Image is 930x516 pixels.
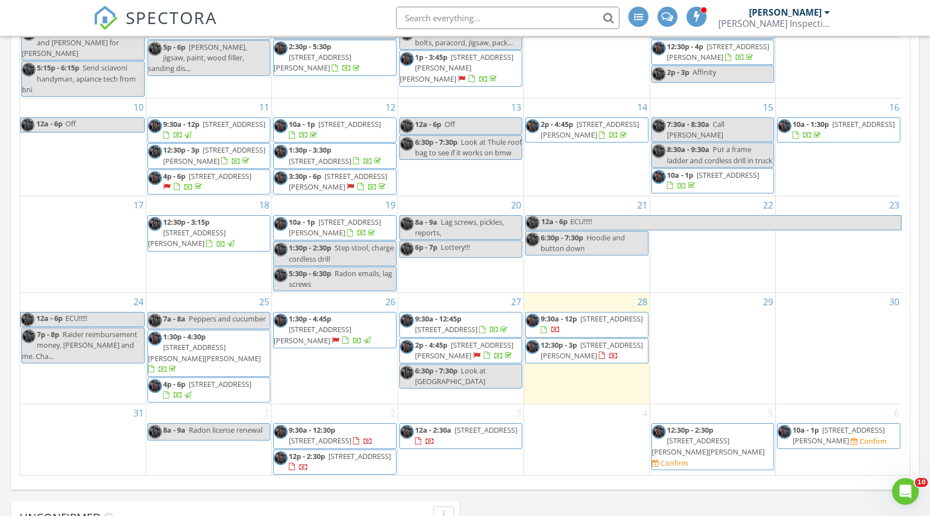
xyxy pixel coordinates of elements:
[131,98,146,116] a: Go to August 10, 2025
[289,268,392,289] span: Radon emails, lag screws
[273,40,396,76] a: 2:30p - 5:30p [STREET_ADDRESS][PERSON_NAME]
[652,67,666,81] img: dsc_1493.jpg
[525,117,648,143] a: 2p - 4:45p [STREET_ADDRESS][PERSON_NAME]
[652,425,765,456] a: 12:30p - 2:30p [STREET_ADDRESS][PERSON_NAME][PERSON_NAME]
[22,63,36,77] img: dsc_1493.jpg
[37,63,79,73] span: 5:15p - 6:15p
[257,98,271,116] a: Go to August 11, 2025
[289,171,321,181] span: 3:30p - 6p
[274,41,362,73] a: 2:30p - 5:30p [STREET_ADDRESS][PERSON_NAME]
[415,340,514,361] a: 2p - 4:45p [STREET_ADDRESS][PERSON_NAME]
[541,216,568,230] span: 12a - 6p
[635,196,650,214] a: Go to August 21, 2025
[273,423,396,448] a: 9:30a - 12:30p [STREET_ADDRESS]
[163,217,209,227] span: 12:30p - 3:15p
[273,215,396,240] a: 10a - 1p [STREET_ADDRESS][PERSON_NAME]
[697,170,759,180] span: [STREET_ADDRESS]
[525,312,648,337] a: 9:30a - 12p [STREET_ADDRESS]
[667,41,703,51] span: 12:30p - 4p
[399,50,522,87] a: 1p - 3:45p [STREET_ADDRESS][PERSON_NAME][PERSON_NAME]
[667,41,769,62] a: 12:30p - 4p [STREET_ADDRESS][PERSON_NAME]
[383,293,398,311] a: Go to August 26, 2025
[289,268,331,278] span: 5:30p - 6:30p
[652,41,666,55] img: dsc_1493.jpg
[524,404,650,476] td: Go to September 4, 2025
[147,143,270,168] a: 12:30p - 3p [STREET_ADDRESS][PERSON_NAME]
[163,332,206,342] span: 1:30p - 4:30p
[22,63,136,94] span: Send sciavoni handyman, apiance tech from bni
[415,119,441,129] span: 12a - 6p
[445,119,455,129] span: Off
[667,170,693,180] span: 10a - 1p
[650,404,775,476] td: Go to September 5, 2025
[652,435,765,456] span: [STREET_ADDRESS][PERSON_NAME][PERSON_NAME]
[415,314,461,324] span: 9:30a - 12:45p
[415,137,522,158] span: Look at Thule roof bag to see if it works on bmw
[667,67,689,77] span: 2p - 3p
[146,98,271,196] td: Go to August 11, 2025
[148,217,162,231] img: dsc_1493.jpg
[541,119,639,140] span: [STREET_ADDRESS][PERSON_NAME]
[20,293,146,404] td: Go to August 24, 2025
[131,196,146,214] a: Go to August 17, 2025
[65,313,87,323] span: ECU!!!!!
[189,171,251,181] span: [STREET_ADDRESS]
[415,217,437,227] span: 8a - 9a
[651,423,774,470] a: 12:30p - 2:30p [STREET_ADDRESS][PERSON_NAME][PERSON_NAME] Confirm
[65,119,76,129] span: Off
[570,216,592,226] span: ECU!!!!!
[650,293,775,404] td: Go to August 29, 2025
[126,6,217,29] span: SPECTORA
[524,196,650,293] td: Go to August 21, 2025
[509,98,523,116] a: Go to August 13, 2025
[524,98,650,196] td: Go to August 14, 2025
[541,233,583,243] span: 6:30p - 7:30p
[400,242,414,256] img: dsc_1493.jpg
[541,119,573,129] span: 2p - 4:45p
[526,340,540,354] img: dsc_1493.jpg
[20,98,146,196] td: Go to August 10, 2025
[148,119,162,133] img: dsc_1493.jpg
[289,425,373,446] a: 9:30a - 12:30p [STREET_ADDRESS]
[20,404,146,476] td: Go to August 31, 2025
[163,119,265,140] a: 9:30a - 12p [STREET_ADDRESS]
[131,404,146,422] a: Go to August 31, 2025
[415,340,513,361] span: [STREET_ADDRESS][PERSON_NAME]
[667,170,759,191] a: 10a - 1p [STREET_ADDRESS]
[289,119,315,129] span: 10a - 1p
[652,425,666,439] img: dsc_1493.jpg
[415,340,447,350] span: 2p - 4:45p
[272,196,398,293] td: Go to August 19, 2025
[667,144,772,165] span: Put a frame ladder and cordless drill in truck
[832,119,895,129] span: [STREET_ADDRESS]
[400,425,414,439] img: dsc_1493.jpg
[541,314,577,324] span: 9:30a - 12p
[37,329,59,339] span: 7p - 8p
[289,145,383,165] a: 1:30p - 3:30p [STREET_ADDRESS]
[147,215,270,252] a: 12:30p - 3:15p [STREET_ADDRESS][PERSON_NAME]
[651,168,774,193] a: 10a - 1p [STREET_ADDRESS]
[777,117,900,143] a: 10a - 1:30p [STREET_ADDRESS]
[541,340,643,361] span: [STREET_ADDRESS][PERSON_NAME]
[147,377,270,403] a: 4p - 6p [STREET_ADDRESS]
[273,449,396,475] a: 12p - 2:30p [STREET_ADDRESS]
[400,52,414,66] img: dsc_1493.jpg
[851,436,887,447] a: Confirm
[257,293,271,311] a: Go to August 25, 2025
[778,425,791,439] img: dsc_1493.jpg
[399,312,522,337] a: 9:30a - 12:45p [STREET_ADDRESS]
[667,119,724,140] span: Call [PERSON_NAME]
[274,243,288,257] img: dsc_1493.jpg
[650,98,775,196] td: Go to August 15, 2025
[273,312,396,348] a: 1:30p - 4:45p [STREET_ADDRESS][PERSON_NAME]
[148,42,247,73] span: [PERSON_NAME], jigsaw, paint, wood filler, sanding dis...
[274,217,288,231] img: dsc_1493.jpg
[652,119,666,133] img: dsc_1493.jpg
[289,243,394,263] span: Step stool, charge cordless drill
[274,314,288,328] img: dsc_1493.jpg
[274,324,351,345] span: [STREET_ADDRESS][PERSON_NAME]
[318,119,381,129] span: [STREET_ADDRESS]
[289,217,381,238] span: [STREET_ADDRESS][PERSON_NAME]
[776,196,902,293] td: Go to August 23, 2025
[22,329,36,343] img: dsc_1493.jpg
